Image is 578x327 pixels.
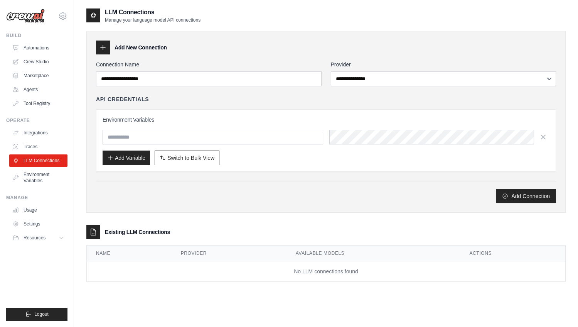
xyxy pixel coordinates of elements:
h3: Environment Variables [103,116,549,124]
button: Add Connection [496,189,556,203]
div: Operate [6,117,67,124]
th: Name [87,246,172,261]
th: Actions [460,246,565,261]
a: Usage [9,204,67,216]
a: Crew Studio [9,56,67,68]
div: Manage [6,195,67,201]
span: Switch to Bulk View [167,154,214,162]
th: Available Models [286,246,460,261]
a: Agents [9,83,67,96]
button: Logout [6,308,67,321]
button: Add Variable [103,151,150,165]
a: Environment Variables [9,168,67,187]
th: Provider [172,246,286,261]
h3: Existing LLM Connections [105,228,170,236]
a: Marketplace [9,69,67,82]
a: Automations [9,42,67,54]
a: LLM Connections [9,154,67,167]
div: Build [6,32,67,39]
h3: Add New Connection [115,44,167,51]
h2: LLM Connections [105,8,201,17]
label: Connection Name [96,61,322,68]
label: Provider [331,61,556,68]
a: Integrations [9,127,67,139]
span: Resources [24,235,45,241]
td: No LLM connections found [87,261,565,282]
button: Switch to Bulk View [155,151,219,165]
h4: API Credentials [96,95,149,103]
img: Logo [6,9,45,24]
span: Logout [34,311,49,317]
a: Settings [9,218,67,230]
a: Traces [9,141,67,153]
button: Resources [9,232,67,244]
a: Tool Registry [9,97,67,110]
p: Manage your language model API connections [105,17,201,23]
